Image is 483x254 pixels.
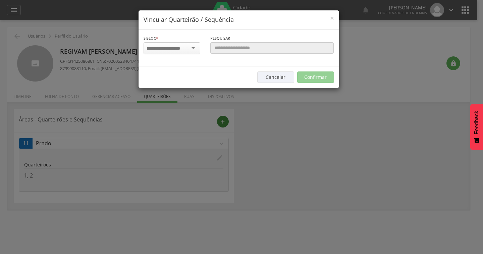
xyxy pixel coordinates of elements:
[144,15,334,24] h4: Vincular Quarteirão / Sequência
[210,36,230,41] span: Pesquisar
[474,111,480,134] span: Feedback
[330,15,334,22] button: Close
[297,71,334,83] button: Confirmar
[144,36,156,41] span: Sisloc
[330,13,334,23] span: ×
[470,104,483,150] button: Feedback - Mostrar pesquisa
[257,71,294,83] button: Cancelar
